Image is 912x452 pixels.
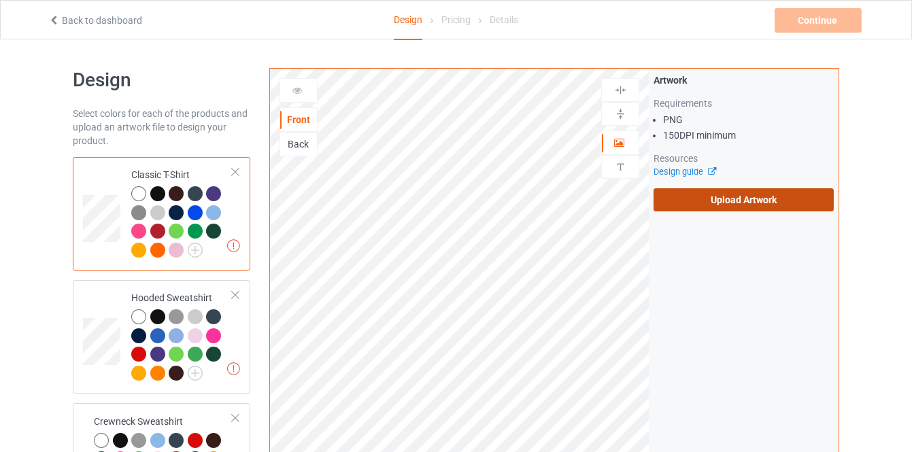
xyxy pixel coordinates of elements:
img: heather_texture.png [131,205,146,220]
img: svg%3E%0A [614,107,627,120]
div: Hooded Sweatshirt [73,280,250,394]
img: svg+xml;base64,PD94bWwgdmVyc2lvbj0iMS4wIiBlbmNvZGluZz0iVVRGLTgiPz4KPHN2ZyB3aWR0aD0iMjJweCIgaGVpZ2... [188,243,203,258]
li: PNG [663,113,834,126]
a: Back to dashboard [48,15,142,26]
img: svg%3E%0A [614,160,627,173]
div: Hooded Sweatshirt [131,291,233,379]
img: svg+xml;base64,PD94bWwgdmVyc2lvbj0iMS4wIiBlbmNvZGluZz0iVVRGLTgiPz4KPHN2ZyB3aWR0aD0iMjJweCIgaGVpZ2... [188,366,203,381]
img: exclamation icon [227,362,240,375]
div: Back [280,137,317,151]
div: Artwork [654,73,834,87]
div: Pricing [441,1,471,39]
div: Classic T-Shirt [131,168,233,256]
img: exclamation icon [227,239,240,252]
a: Design guide [654,167,715,177]
div: Front [280,113,317,126]
label: Upload Artwork [654,188,834,211]
div: Resources [654,152,834,165]
img: svg%3E%0A [614,84,627,97]
h1: Design [73,68,250,92]
div: Details [490,1,518,39]
li: 150 DPI minimum [663,128,834,142]
div: Requirements [654,97,834,110]
div: Classic T-Shirt [73,157,250,271]
div: Design [394,1,422,40]
div: Select colors for each of the products and upload an artwork file to design your product. [73,107,250,147]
